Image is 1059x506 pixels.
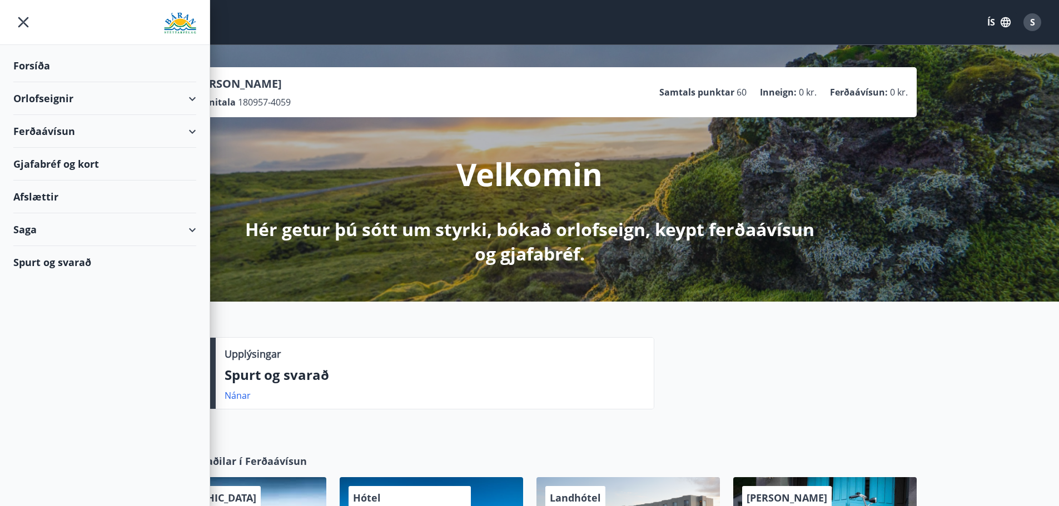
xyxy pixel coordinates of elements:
[13,49,196,82] div: Forsíða
[13,115,196,148] div: Ferðaávísun
[981,12,1017,32] button: ÍS
[192,76,291,92] p: [PERSON_NAME]
[13,246,196,278] div: Spurt og svarað
[760,86,797,98] p: Inneign :
[1019,9,1046,36] button: S
[737,86,747,98] span: 60
[192,96,236,108] p: Kennitala
[890,86,908,98] span: 0 kr.
[225,389,251,402] a: Nánar
[238,96,291,108] span: 180957-4059
[156,454,307,468] span: Samstarfsaðilar í Ferðaávísun
[550,491,601,504] span: Landhótel
[225,365,645,384] p: Spurt og svarað
[830,86,888,98] p: Ferðaávísun :
[1030,16,1035,28] span: S
[164,12,196,34] img: union_logo
[13,181,196,213] div: Afslættir
[225,347,281,361] p: Upplýsingar
[456,153,603,195] p: Velkomin
[13,148,196,181] div: Gjafabréf og kort
[13,82,196,115] div: Orlofseignir
[13,12,33,32] button: menu
[236,217,823,266] p: Hér getur þú sótt um styrki, bókað orlofseign, keypt ferðaávísun og gjafabréf.
[13,213,196,246] div: Saga
[747,491,827,504] span: [PERSON_NAME]
[799,86,817,98] span: 0 kr.
[659,86,734,98] p: Samtals punktar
